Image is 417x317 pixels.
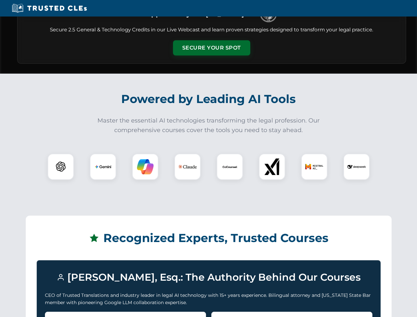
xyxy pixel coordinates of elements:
[347,158,366,176] img: DeepSeek Logo
[90,154,116,180] div: Gemini
[137,158,154,175] img: Copilot Logo
[132,154,158,180] div: Copilot
[259,154,285,180] div: xAI
[178,158,197,176] img: Claude Logo
[222,158,238,175] img: CoCounsel Logo
[217,154,243,180] div: CoCounsel
[51,157,70,176] img: ChatGPT Logo
[26,88,392,111] h2: Powered by Leading AI Tools
[48,154,74,180] div: ChatGPT
[173,40,250,55] button: Secure Your Spot
[174,154,201,180] div: Claude
[305,158,324,176] img: Mistral AI Logo
[264,158,280,175] img: xAI Logo
[93,116,324,135] p: Master the essential AI technologies transforming the legal profession. Our comprehensive courses...
[37,227,381,250] h2: Recognized Experts, Trusted Courses
[343,154,370,180] div: DeepSeek
[45,268,372,286] h3: [PERSON_NAME], Esq.: The Authority Behind Our Courses
[95,158,111,175] img: Gemini Logo
[10,3,89,13] img: Trusted CLEs
[45,292,372,306] p: CEO of Trusted Translations and industry leader in legal AI technology with 15+ years experience....
[301,154,328,180] div: Mistral AI
[25,26,398,34] p: Secure 2.5 General & Technology Credits in our Live Webcast and learn proven strategies designed ...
